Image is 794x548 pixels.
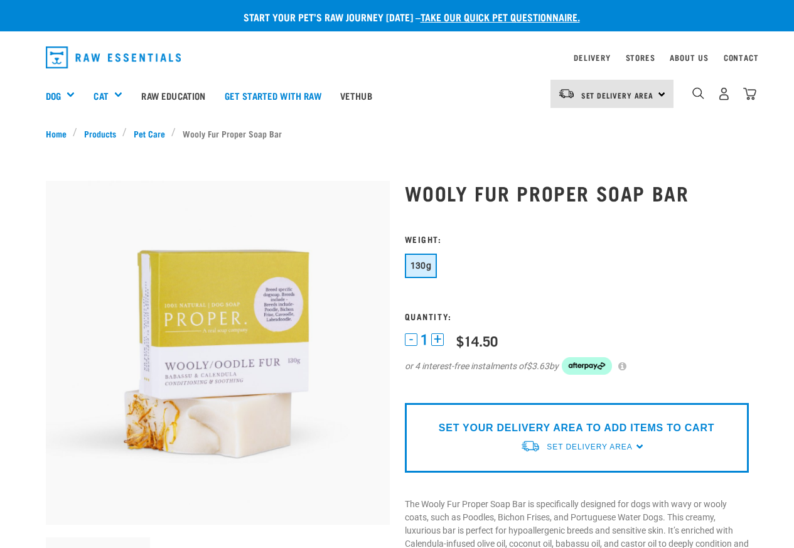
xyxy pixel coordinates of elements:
[132,70,215,121] a: Raw Education
[527,360,549,373] span: $3.63
[456,333,498,348] div: $14.50
[405,333,417,346] button: -
[439,421,714,436] p: SET YOUR DELIVERY AREA TO ADD ITEMS TO CART
[743,87,756,100] img: home-icon@2x.png
[405,181,749,204] h1: Wooly Fur Proper Soap Bar
[94,89,108,103] a: Cat
[692,87,704,99] img: home-icon-1@2x.png
[46,127,73,140] a: Home
[77,127,122,140] a: Products
[405,254,437,278] button: 130g
[405,234,749,244] h3: Weight:
[46,127,749,140] nav: breadcrumbs
[331,70,382,121] a: Vethub
[405,311,749,321] h3: Quantity:
[558,88,575,99] img: van-moving.png
[717,87,731,100] img: user.png
[421,14,580,19] a: take our quick pet questionnaire.
[724,55,759,60] a: Contact
[46,181,390,525] img: Oodle soap
[670,55,708,60] a: About Us
[215,70,331,121] a: Get started with Raw
[421,333,428,347] span: 1
[547,443,632,451] span: Set Delivery Area
[127,127,171,140] a: Pet Care
[562,357,612,375] img: Afterpay
[626,55,655,60] a: Stores
[581,93,654,97] span: Set Delivery Area
[36,41,759,73] nav: dropdown navigation
[410,261,432,271] span: 130g
[431,333,444,346] button: +
[46,89,61,103] a: Dog
[520,439,540,453] img: van-moving.png
[405,357,749,375] div: or 4 interest-free instalments of by
[46,46,181,68] img: Raw Essentials Logo
[574,55,610,60] a: Delivery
